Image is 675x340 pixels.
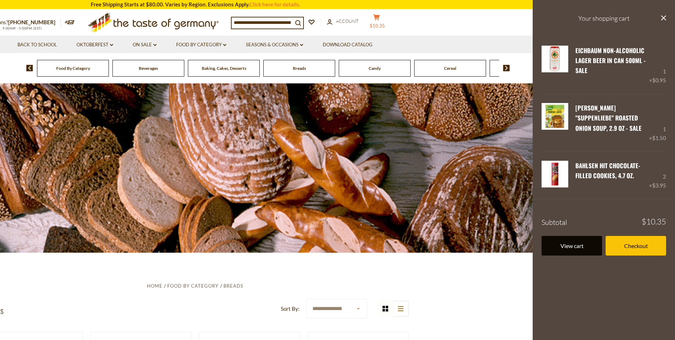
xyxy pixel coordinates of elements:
[369,66,381,71] a: Candy
[26,65,33,71] img: previous arrow
[336,18,359,24] span: Account
[246,41,303,49] a: Seasons & Occasions
[652,77,666,83] span: $0.95
[542,103,568,143] a: Knorr "Suppenliebe" Roasted Onion Soup, 2.9 oz - SALE
[649,161,666,190] div: 2 ×
[575,46,646,75] a: Eichbaum Non-Alcoholic Lager Beer in Can 500ml - SALE
[542,46,568,85] a: Eichbaum Non-Alcoholic Lager Beer in Can 500ml - SALE
[327,17,359,25] a: Account
[575,103,642,133] a: [PERSON_NAME] "Suppenliebe" Roasted Onion Soup, 2.9 oz - SALE
[293,66,306,71] a: Breads
[147,283,163,289] a: Home
[503,65,510,71] img: next arrow
[202,66,246,71] a: Baking, Cakes, Desserts
[542,161,568,190] a: Bahlsen Hit Chocolate-Filled Cookies
[17,41,57,49] a: Back to School
[649,46,666,85] div: 1 ×
[366,14,387,32] button: $10.35
[8,19,56,25] a: [PHONE_NUMBER]
[133,41,157,49] a: On Sale
[575,161,640,180] a: Bahlsen Hit Chocolate-Filled Cookies, 4.7 oz.
[167,283,218,289] a: Food By Category
[223,283,243,289] a: Breads
[606,236,666,256] a: Checkout
[77,41,113,49] a: Oktoberfest
[281,304,300,313] label: Sort By:
[542,46,568,72] img: Eichbaum Non-Alcoholic Lager Beer in Can 500ml - SALE
[542,236,602,256] a: View cart
[542,103,568,130] img: Knorr "Suppenliebe" Roasted Onion Soup, 2.9 oz - SALE
[649,103,666,143] div: 1 ×
[444,66,456,71] a: Cereal
[642,218,666,226] span: $10.35
[176,41,226,49] a: Food By Category
[56,66,90,71] a: Food By Category
[542,218,567,227] span: Subtotal
[323,41,373,49] a: Download Catalog
[370,23,385,29] span: $10.35
[542,161,568,187] img: Bahlsen Hit Chocolate-Filled Cookies
[652,135,666,141] span: $1.50
[139,66,158,71] a: Beverages
[652,182,666,189] span: $3.95
[249,1,300,7] a: Click here for details.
